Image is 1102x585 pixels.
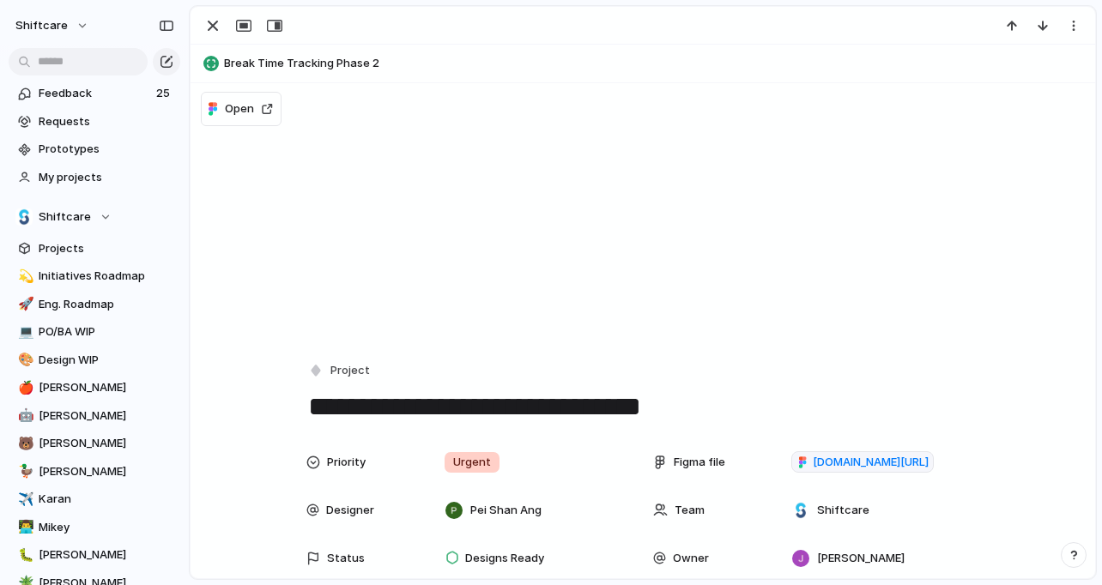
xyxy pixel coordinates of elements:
div: 🎨 [18,350,30,370]
a: 🤖[PERSON_NAME] [9,403,180,429]
span: Break Time Tracking Phase 2 [224,55,1087,72]
span: [PERSON_NAME] [39,546,174,564]
button: Open [201,92,282,126]
a: 💻PO/BA WIP [9,319,180,345]
div: 🦆 [18,461,30,481]
span: [PERSON_NAME] [39,379,174,396]
span: [DOMAIN_NAME][URL] [813,454,929,471]
span: [PERSON_NAME] [39,435,174,452]
a: 🐻[PERSON_NAME] [9,431,180,456]
span: Shiftcare [39,208,91,226]
div: 🍎 [18,378,30,398]
span: Designer [326,502,374,519]
a: 🐛[PERSON_NAME] [9,542,180,568]
span: Owner [673,550,709,567]
span: Figma file [674,454,725,471]
button: 💻 [15,323,33,341]
span: [PERSON_NAME] [39,407,174,425]
a: [DOMAIN_NAME][URL] [791,451,934,473]
button: Shiftcare [9,204,180,230]
div: 💻 [18,323,30,342]
a: 💫Initiatives Roadmap [9,263,180,289]
div: 🐛 [18,546,30,565]
button: 💫 [15,268,33,285]
a: ✈️Karan [9,486,180,512]
button: 🐛 [15,546,33,564]
a: 🎨Design WIP [9,347,180,373]
a: 🍎[PERSON_NAME] [9,375,180,401]
span: Eng. Roadmap [39,296,174,313]
button: 🦆 [15,463,33,480]
span: Project [330,362,370,379]
span: [PERSON_NAME] [817,550,905,567]
div: 🐻 [18,434,30,454]
span: PO/BA WIP [39,323,174,341]
span: Initiatives Roadmap [39,268,174,285]
a: 🚀Eng. Roadmap [9,292,180,317]
button: 🚀 [15,296,33,313]
span: Pei Shan Ang [470,502,542,519]
button: Project [305,359,375,383]
span: Karan [39,491,174,508]
span: Feedback [39,85,151,102]
a: 👨‍💻Mikey [9,515,180,540]
span: 25 [156,85,173,102]
a: Requests [9,109,180,135]
div: 🤖 [18,406,30,425]
span: Requests [39,113,174,130]
a: Projects [9,236,180,262]
span: Priority [327,454,366,471]
button: 🎨 [15,352,33,369]
div: 🚀 [18,294,30,314]
span: Shiftcare [817,502,869,519]
a: My projects [9,165,180,190]
span: Designs Ready [465,550,544,567]
button: 👨‍💻 [15,519,33,536]
span: Mikey [39,519,174,536]
span: shiftcare [15,17,68,34]
button: shiftcare [8,12,98,39]
a: Prototypes [9,136,180,162]
span: Design WIP [39,352,174,369]
a: Feedback25 [9,81,180,106]
div: 👨‍💻 [18,517,30,537]
button: 🍎 [15,379,33,396]
a: 🦆[PERSON_NAME] [9,459,180,485]
button: Break Time Tracking Phase 2 [198,50,1087,77]
span: My projects [39,169,174,186]
button: 🐻 [15,435,33,452]
button: 🤖 [15,407,33,425]
button: ✈️ [15,491,33,508]
div: ✈️ [18,490,30,510]
span: Status [327,550,365,567]
div: 💫 [18,267,30,286]
span: Open [225,100,254,118]
span: Projects [39,240,174,257]
span: Prototypes [39,141,174,158]
span: Team [675,502,705,519]
span: [PERSON_NAME] [39,463,174,480]
span: Urgent [453,454,491,471]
